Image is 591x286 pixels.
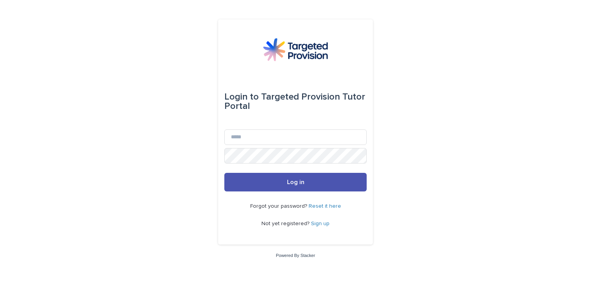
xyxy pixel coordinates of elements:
[250,203,309,209] span: Forgot your password?
[311,221,330,226] a: Sign up
[309,203,341,209] a: Reset it here
[261,221,311,226] span: Not yet registered?
[276,253,315,258] a: Powered By Stacker
[224,173,367,191] button: Log in
[287,179,304,185] span: Log in
[224,92,259,102] span: Login to
[263,38,328,61] img: M5nRWzHhSzIhMunXDL62
[224,86,367,117] div: Targeted Provision Tutor Portal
